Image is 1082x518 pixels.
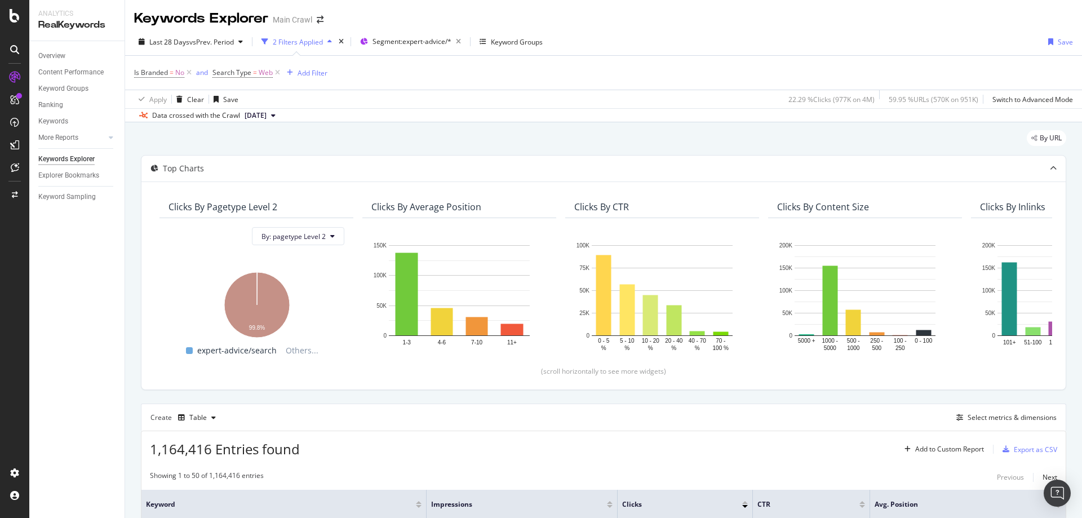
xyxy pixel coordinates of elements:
[716,338,725,344] text: 70 -
[261,232,326,241] span: By: pagetype Level 2
[134,90,167,108] button: Apply
[1049,339,1063,346] text: 16-50
[577,242,590,249] text: 100K
[38,67,104,78] div: Content Performance
[579,265,589,271] text: 75K
[252,227,344,245] button: By: pagetype Level 2
[782,310,792,316] text: 50K
[38,50,65,62] div: Overview
[187,95,204,104] div: Clear
[988,90,1073,108] button: Switch to Advanced Mode
[168,267,344,339] svg: A chart.
[779,242,793,249] text: 200K
[209,90,238,108] button: Save
[1027,130,1066,146] div: legacy label
[968,413,1057,422] div: Select metrics & dimensions
[257,33,336,51] button: 2 Filters Applied
[574,240,750,353] svg: A chart.
[713,345,729,351] text: 100 %
[374,273,387,279] text: 100K
[438,339,446,346] text: 4-6
[847,338,860,344] text: 500 -
[38,50,117,62] a: Overview
[245,110,267,121] span: 2025 Aug. 23rd
[146,499,399,510] span: Keyword
[38,153,95,165] div: Keywords Explorer
[281,344,323,357] span: Others...
[894,338,907,344] text: 100 -
[491,37,543,47] div: Keyword Groups
[196,67,208,78] button: and
[168,201,277,212] div: Clicks By pagetype Level 2
[170,68,174,77] span: =
[282,66,327,79] button: Add Filter
[1058,37,1073,47] div: Save
[38,99,63,111] div: Ranking
[298,68,327,78] div: Add Filter
[1003,339,1016,346] text: 101+
[900,440,984,458] button: Add to Custom Report
[992,95,1073,104] div: Switch to Advanced Mode
[998,440,1057,458] button: Export as CSV
[172,90,204,108] button: Clear
[336,36,346,47] div: times
[777,201,869,212] div: Clicks By Content Size
[189,414,207,421] div: Table
[980,201,1045,212] div: Clicks By Inlinks
[371,240,547,353] svg: A chart.
[38,67,117,78] a: Content Performance
[598,338,609,344] text: 0 - 5
[1024,339,1042,346] text: 51-100
[175,65,184,81] span: No
[155,366,1052,376] div: (scroll horizontally to see more widgets)
[38,116,68,127] div: Keywords
[824,345,837,351] text: 5000
[622,499,725,510] span: Clicks
[798,338,815,344] text: 5000 +
[134,68,168,77] span: Is Branded
[150,409,220,427] div: Create
[475,33,547,51] button: Keyword Groups
[507,339,517,346] text: 11+
[371,201,481,212] div: Clicks By Average Position
[38,83,117,95] a: Keyword Groups
[197,344,277,357] span: expert-advice/search
[1044,480,1071,507] div: Open Intercom Messenger
[777,240,953,353] div: A chart.
[671,345,676,351] text: %
[579,287,589,294] text: 50K
[163,163,204,174] div: Top Charts
[373,37,451,46] span: Segment: expert-advice/*
[586,333,589,339] text: 0
[149,95,167,104] div: Apply
[38,9,116,19] div: Analytics
[150,440,300,458] span: 1,164,416 Entries found
[1043,471,1057,484] button: Next
[317,16,323,24] div: arrow-right-arrow-left
[992,333,995,339] text: 0
[624,345,629,351] text: %
[38,191,96,203] div: Keyword Sampling
[402,339,411,346] text: 1-3
[889,95,978,104] div: 59.95 % URLs ( 570K on 951K )
[579,310,589,316] text: 25K
[38,99,117,111] a: Ranking
[189,37,234,47] span: vs Prev. Period
[253,68,257,77] span: =
[642,338,660,344] text: 10 - 20
[648,345,653,351] text: %
[196,68,208,77] div: and
[665,338,683,344] text: 20 - 40
[38,116,117,127] a: Keywords
[134,9,268,28] div: Keywords Explorer
[259,65,273,81] span: Web
[38,170,117,181] a: Explorer Bookmarks
[574,201,629,212] div: Clicks By CTR
[689,338,707,344] text: 40 - 70
[471,339,482,346] text: 7-10
[997,471,1024,484] button: Previous
[1040,135,1062,141] span: By URL
[38,132,105,144] a: More Reports
[149,37,189,47] span: Last 28 Days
